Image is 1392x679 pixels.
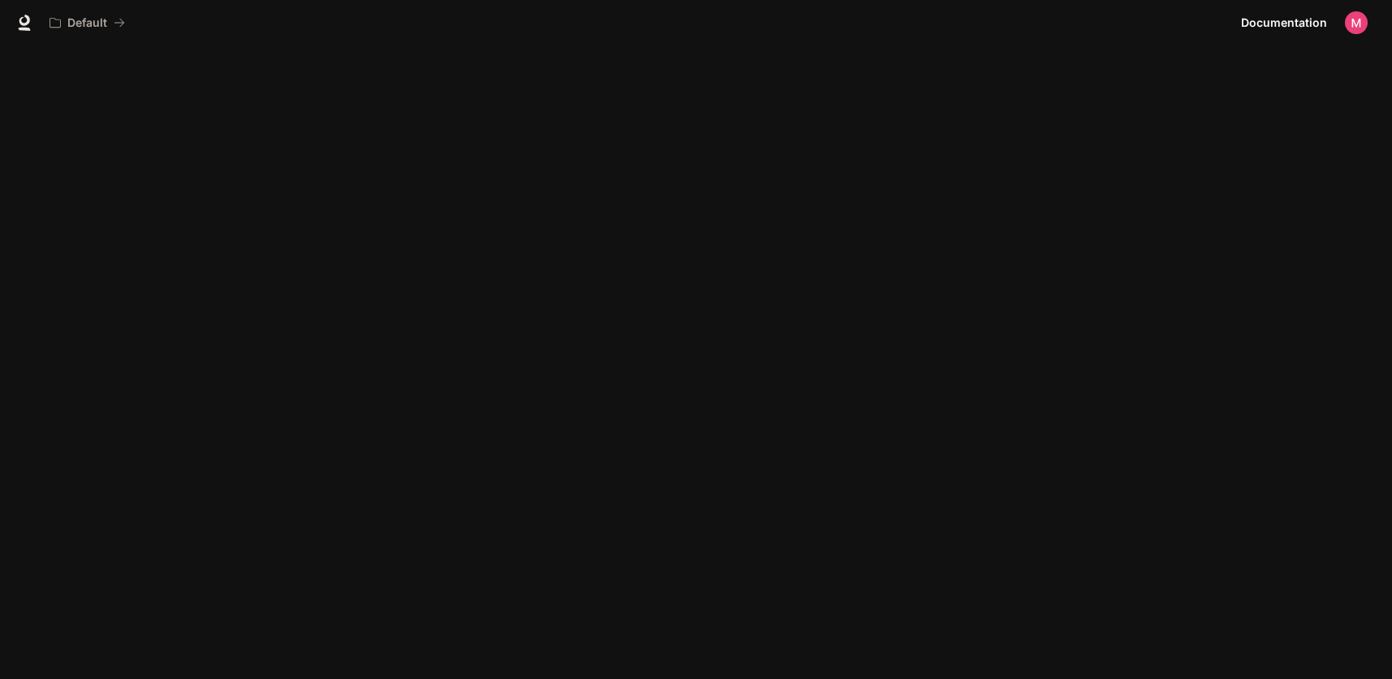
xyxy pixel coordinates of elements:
[1340,6,1373,39] button: User avatar
[42,6,132,39] button: All workspaces
[1241,13,1327,33] span: Documentation
[67,16,107,30] p: Default
[1345,11,1368,34] img: User avatar
[1235,6,1334,39] a: Documentation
